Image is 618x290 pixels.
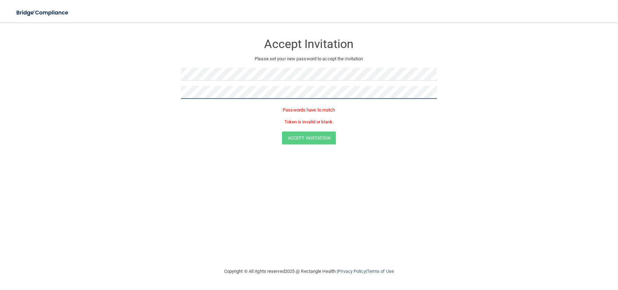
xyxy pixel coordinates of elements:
[367,269,394,274] a: Terms of Use
[181,260,437,283] div: Copyright © All rights reserved 2025 @ Rectangle Health | |
[181,38,437,50] h3: Accept Invitation
[338,269,365,274] a: Privacy Policy
[181,106,437,114] p: Passwords have to match
[11,6,75,20] img: bridge_compliance_login_screen.278c3ca4.svg
[181,118,437,126] p: Token is invalid or blank.
[186,55,432,63] p: Please set your new password to accept the invitation
[282,131,336,144] button: Accept Invitation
